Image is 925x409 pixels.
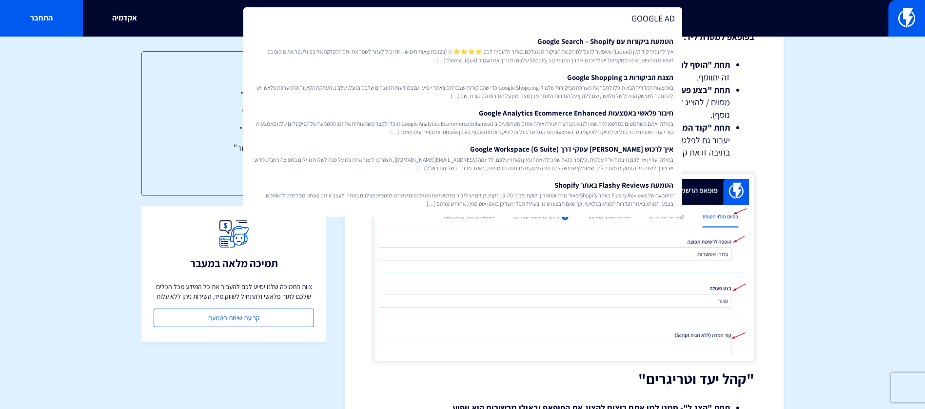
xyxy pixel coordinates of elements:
[252,119,673,136] span: במידה ואתם משתמשים בפלטפורמה שאין לנו אינטגרציה ישירה איתה ואתם משתמשים ב Google Analytics Ecomme...
[248,140,677,176] a: איך לרכוש [PERSON_NAME] עסקי דרך ‏Google Workspace (G Suite)במידה ועדיין אין לכם תיבת דוא”ל עסקית...
[161,106,306,119] a: "קהל יעד וטריגרים"
[190,257,278,269] h3: תמיכה מלאה במעבר
[248,104,677,140] a: חיבור פלאשי באמצעות Google Analytics Ecommerce Enhancedבמידה ואתם משתמשים בפלטפורמה שאין לנו אינט...
[161,89,306,101] a: "בסיום מילוי הטופס"
[161,71,306,84] h3: תוכן
[252,83,673,100] span: באמצעות המדריך הבא תוכלו לחבר את מערכת הביקורות שלנו ל-Google Shopping כדי שהביקורות שצברתם באתר ...
[161,158,306,171] a: "הוספה לאתר"
[161,141,306,154] a: "פילטרים לאנשי קשר"
[252,191,673,208] span: ההטמעה של Flashy Reviews באתר Shopify מאוד נוחה והתהליך לוקח בערך 15-20 דקות. קודם יש ליצור בפלאש...
[154,282,314,301] p: צוות התמיכה שלנו יסייע לכם להעביר את כל המידע מכל הכלים שלכם לתוך פלאשי ולהתחיל לשווק מיד, השירות...
[248,68,677,104] a: הצגת הביקורות ב Google Shoppingבאמצעות המדריך הבא תוכלו לחבר את מערכת הביקורות שלנו ל-Google Shop...
[248,32,677,68] a: הטמעת ביקורות עם Google Search – Shopifyאיך להוסיף קוד קטן (Liquid) שיאפשר לגוגל לסרוק את הביקורו...
[684,31,754,42] strong: בפופאפ למטרת ליד:
[154,309,314,327] a: קביעת שיחת הטמעה
[161,124,306,136] a: "הגדרות מתקדמות"
[665,84,730,96] strong: תחת "בצע פעולה"
[252,156,673,172] span: במידה ועדיין אין לכם תיבת דוא”ל עסקית, כלומר כזאת שמכילה את דומיין האתר שלכם, לדוגמה [EMAIL_ADDRE...
[669,122,730,133] strong: תחת "קוד המרה"
[248,176,677,212] a: הטמעת Flashy Reviews באתר Shopifyההטמעה של Flashy Reviews באתר Shopify מאוד נוחה והתהליך לוקח בער...
[252,47,673,64] span: איך להוסיף קוד קטן (Liquid) שיאפשר לגוגל לסרוק את הביקורות אצלכם באתר ולהוסיף לכם ⭐️⭐️⭐️⭐️☆ (23) ...
[243,7,682,30] input: חיפוש מהיר...
[374,371,754,387] h2: "קהל יעד וטריגרים"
